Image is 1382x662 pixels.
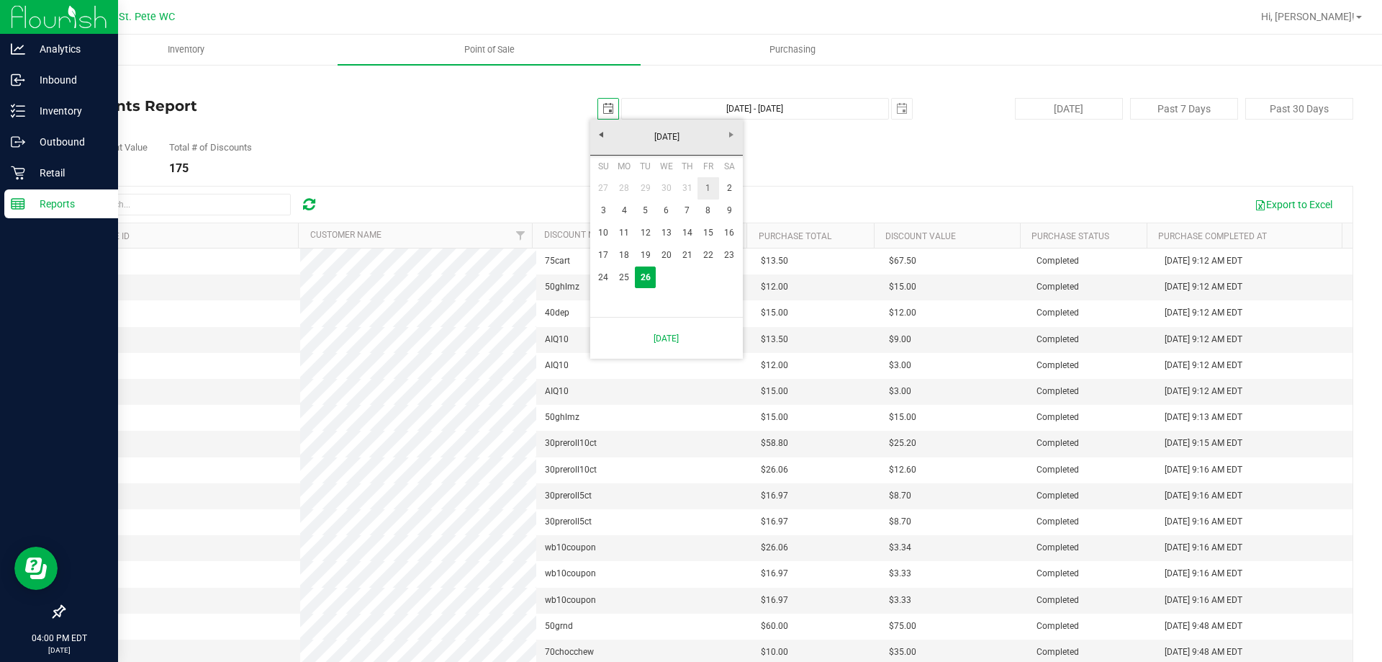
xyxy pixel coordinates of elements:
a: 17 [593,244,614,267]
span: $8.70 [889,515,911,529]
span: select [892,99,912,119]
p: 04:00 PM EDT [6,632,112,645]
a: Point of Sale [338,35,641,65]
button: [DATE] [1015,98,1123,120]
a: 5 [635,200,656,222]
span: [DATE] 9:12 AM EDT [1165,280,1242,294]
inline-svg: Outbound [11,135,25,149]
span: 50grnd [545,619,573,633]
a: 4 [614,200,635,222]
span: 70chocchew [545,645,594,659]
span: $10.00 [761,645,788,659]
span: AIQ10 [545,333,569,346]
span: Inventory [148,43,224,56]
span: Point of Sale [445,43,534,56]
span: 40dep [545,306,569,320]
button: Export to Excel [1245,192,1342,217]
a: 24 [593,267,614,289]
a: 12 [635,222,656,244]
span: $13.50 [761,254,788,268]
a: Purchase Total [759,231,831,241]
span: [DATE] 9:13 AM EDT [1165,411,1242,424]
span: St. Pete WC [119,11,175,23]
input: Search... [75,194,291,215]
a: Customer Name [310,230,381,240]
a: 2 [719,177,740,200]
span: 30preroll5ct [545,489,592,503]
span: Completed [1036,515,1079,529]
span: [DATE] 9:16 AM EDT [1165,594,1242,607]
p: Retail [25,164,112,182]
h4: Discounts Report [63,98,493,114]
span: wb10coupon [545,541,596,555]
span: [DATE] 9:12 AM EDT [1165,333,1242,346]
span: [DATE] 9:15 AM EDT [1165,437,1242,450]
button: Past 7 Days [1130,98,1238,120]
span: Completed [1036,411,1079,424]
a: 18 [614,244,635,267]
span: AIQ10 [545,385,569,398]
a: 15 [697,222,718,244]
span: Completed [1036,541,1079,555]
a: 6 [656,200,677,222]
th: Sunday [593,156,614,177]
a: 28 [614,177,635,200]
span: Completed [1036,280,1079,294]
span: $3.00 [889,359,911,372]
span: AIQ10 [545,359,569,372]
span: 30preroll10ct [545,463,597,477]
a: Filter [508,223,532,248]
a: 22 [697,244,718,267]
span: $15.00 [889,411,916,424]
span: 30preroll10ct [545,437,597,450]
span: [DATE] 9:16 AM EDT [1165,541,1242,555]
span: [DATE] 9:48 AM EDT [1165,619,1242,633]
inline-svg: Inbound [11,73,25,87]
span: $9.00 [889,333,911,346]
p: Inventory [25,102,112,120]
span: $12.60 [889,463,916,477]
p: Inbound [25,71,112,89]
span: $15.00 [761,385,788,398]
span: $16.97 [761,594,788,607]
span: Completed [1036,463,1079,477]
span: [DATE] 9:12 AM EDT [1165,359,1242,372]
span: 30preroll5ct [545,515,592,529]
span: [DATE] 9:12 AM EDT [1165,254,1242,268]
a: 13 [656,222,677,244]
span: 75cart [545,254,570,268]
a: Purchasing [641,35,944,65]
span: wb10coupon [545,567,596,581]
span: Completed [1036,619,1079,633]
span: $15.00 [889,280,916,294]
th: Wednesday [656,156,677,177]
a: 29 [635,177,656,200]
a: 20 [656,244,677,267]
a: 21 [677,244,697,267]
span: Completed [1036,489,1079,503]
a: 23 [719,244,740,267]
a: 10 [593,222,614,244]
span: Completed [1036,306,1079,320]
span: Completed [1036,645,1079,659]
span: Completed [1036,385,1079,398]
a: Inventory [35,35,338,65]
span: $8.70 [889,489,911,503]
a: 8 [697,200,718,222]
th: Friday [697,156,718,177]
a: [DATE] [590,126,744,148]
a: 27 [593,177,614,200]
span: $15.00 [761,411,788,424]
div: 175 [169,163,252,174]
span: $25.20 [889,437,916,450]
span: $35.00 [889,645,916,659]
span: [DATE] 9:48 AM EDT [1165,645,1242,659]
inline-svg: Retail [11,166,25,180]
a: Previous [590,123,613,146]
a: 7 [677,200,697,222]
span: Completed [1036,333,1079,346]
span: $16.97 [761,489,788,503]
a: 25 [614,267,635,289]
td: Current focused date is Tuesday, August 26, 2025 [635,267,656,289]
p: Reports [25,195,112,213]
